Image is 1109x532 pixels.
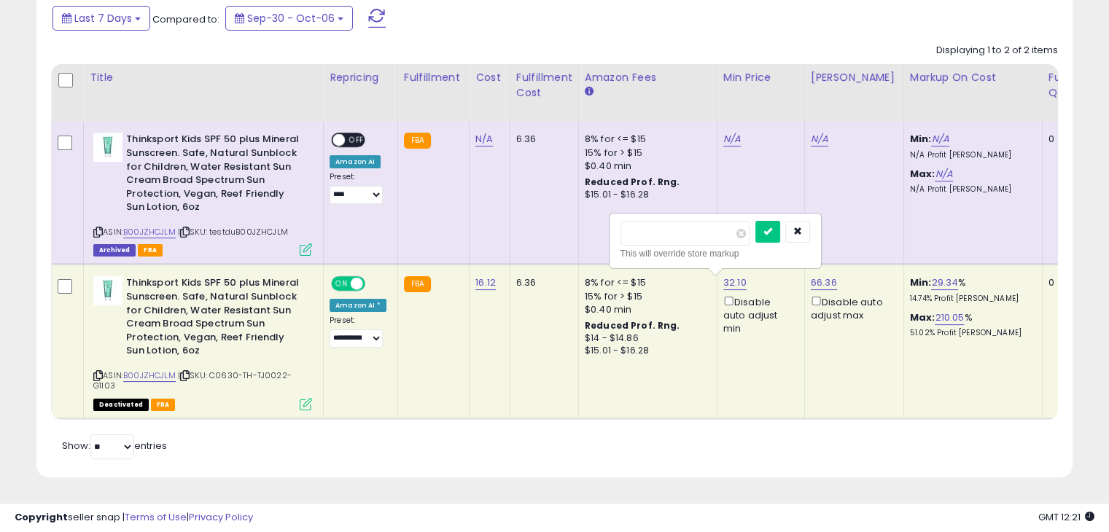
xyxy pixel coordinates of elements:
[910,184,1031,195] p: N/A Profit [PERSON_NAME]
[585,146,706,160] div: 15% for > $15
[811,70,898,85] div: [PERSON_NAME]
[363,278,386,290] span: OFF
[935,167,952,181] a: N/A
[585,345,706,357] div: $15.01 - $16.28
[125,510,187,524] a: Terms of Use
[585,160,706,173] div: $0.40 min
[404,70,463,85] div: Fulfillment
[585,303,706,316] div: $0.40 min
[93,276,312,408] div: ASIN:
[723,132,741,146] a: N/A
[585,133,706,146] div: 8% for <= $15
[620,246,810,261] div: This will override store markup
[723,275,747,290] a: 32.10
[151,399,176,411] span: FBA
[330,155,381,168] div: Amazon AI
[516,70,572,101] div: Fulfillment Cost
[225,6,353,31] button: Sep-30 - Oct-06
[332,278,351,290] span: ON
[93,133,122,162] img: 31QX9z7RuOL._SL40_.jpg
[330,70,392,85] div: Repricing
[15,511,253,525] div: seller snap | |
[585,319,680,332] b: Reduced Prof. Rng.
[93,244,136,257] span: Listings that have been deleted from Seller Central
[723,70,798,85] div: Min Price
[178,226,288,238] span: | SKU: testduB00JZHCJLM
[910,150,1031,160] p: N/A Profit [PERSON_NAME]
[516,276,567,289] div: 6.36
[931,132,949,146] a: N/A
[910,275,932,289] b: Min:
[936,44,1058,58] div: Displaying 1 to 2 of 2 items
[910,328,1031,338] p: 51.02% Profit [PERSON_NAME]
[723,294,793,336] div: Disable auto adjust min
[93,369,292,391] span: | SKU: C0630-TH-TJ0022-G1103
[93,133,312,254] div: ASIN:
[93,399,149,411] span: All listings that are unavailable for purchase on Amazon for any reason other than out-of-stock
[1038,510,1094,524] span: 2025-10-14 12:21 GMT
[62,439,167,453] span: Show: entries
[404,133,431,149] small: FBA
[475,132,493,146] a: N/A
[330,316,386,348] div: Preset:
[910,311,1031,338] div: %
[189,510,253,524] a: Privacy Policy
[585,85,594,98] small: Amazon Fees.
[152,12,219,26] span: Compared to:
[585,332,706,345] div: $14 - $14.86
[585,276,706,289] div: 8% for <= $15
[585,290,706,303] div: 15% for > $15
[126,133,303,217] b: Thinksport Kids SPF 50 plus Mineral Sunscreen. Safe, Natural Sunblock for Children, Water Resista...
[330,299,386,312] div: Amazon AI *
[90,70,317,85] div: Title
[811,275,837,290] a: 66.36
[404,276,431,292] small: FBA
[93,276,122,305] img: 31QX9z7RuOL._SL40_.jpg
[811,294,892,322] div: Disable auto adjust max
[1048,133,1094,146] div: 0
[247,11,335,26] span: Sep-30 - Oct-06
[910,310,935,324] b: Max:
[1048,276,1094,289] div: 0
[516,133,567,146] div: 6.36
[585,176,680,188] b: Reduced Prof. Rng.
[345,134,368,146] span: OFF
[910,132,932,146] b: Min:
[585,189,706,201] div: $15.01 - $16.28
[330,172,386,205] div: Preset:
[475,275,496,290] a: 16.12
[585,70,711,85] div: Amazon Fees
[123,226,176,238] a: B00JZHCJLM
[910,276,1031,303] div: %
[475,70,504,85] div: Cost
[15,510,68,524] strong: Copyright
[910,167,935,181] b: Max:
[910,70,1036,85] div: Markup on Cost
[52,6,150,31] button: Last 7 Days
[931,275,958,290] a: 29.34
[935,310,964,325] a: 210.05
[910,294,1031,304] p: 14.74% Profit [PERSON_NAME]
[903,64,1042,122] th: The percentage added to the cost of goods (COGS) that forms the calculator for Min & Max prices.
[74,11,132,26] span: Last 7 Days
[811,132,828,146] a: N/A
[123,369,176,382] a: B00JZHCJLM
[126,276,303,361] b: Thinksport Kids SPF 50 plus Mineral Sunscreen. Safe, Natural Sunblock for Children, Water Resista...
[138,244,163,257] span: FBA
[1048,70,1099,101] div: Fulfillable Quantity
